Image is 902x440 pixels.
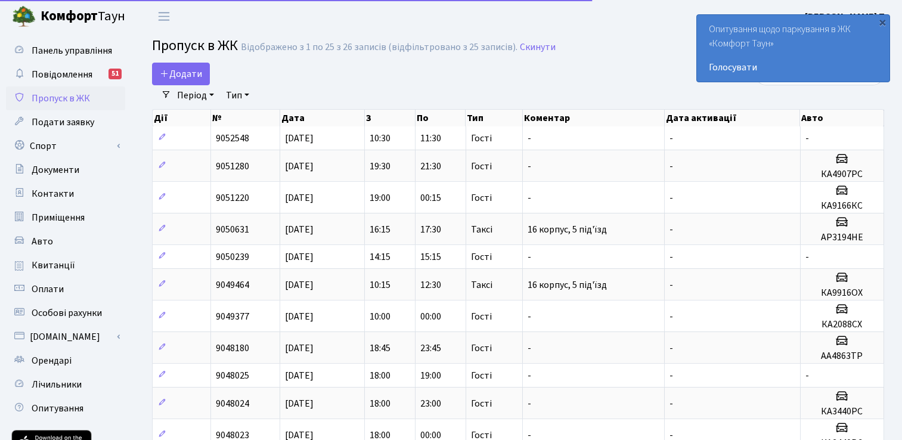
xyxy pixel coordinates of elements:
th: Тип [466,110,523,126]
a: Контакти [6,182,125,206]
img: logo.png [12,5,36,29]
span: Гості [471,399,492,408]
h5: КА3440РС [805,406,879,417]
span: - [669,397,673,410]
span: Квитанції [32,259,75,272]
span: 9050239 [216,250,249,264]
span: 19:30 [370,160,390,173]
span: - [528,160,531,173]
th: По [416,110,466,126]
span: - [528,132,531,145]
a: Документи [6,158,125,182]
span: 10:00 [370,310,390,323]
span: 9052548 [216,132,249,145]
span: 9049377 [216,310,249,323]
span: [DATE] [285,250,314,264]
th: Коментар [523,110,665,126]
span: - [669,132,673,145]
span: - [669,250,673,264]
span: 18:00 [370,369,390,382]
span: 19:00 [420,369,441,382]
span: - [528,342,531,355]
span: - [528,397,531,410]
a: [PERSON_NAME] П. [805,10,888,24]
span: 9049464 [216,278,249,292]
span: Гості [471,162,492,171]
span: 14:15 [370,250,390,264]
span: 9048024 [216,397,249,410]
th: З [365,110,416,126]
span: 9051280 [216,160,249,173]
span: Гості [471,371,492,380]
span: 19:00 [370,191,390,204]
span: Приміщення [32,211,85,224]
span: Гості [471,343,492,353]
span: Орендарі [32,354,72,367]
a: Спорт [6,134,125,158]
span: Гості [471,312,492,321]
span: Пропуск в ЖК [152,35,238,56]
span: Гості [471,134,492,143]
span: 15:15 [420,250,441,264]
div: Відображено з 1 по 25 з 26 записів (відфільтровано з 25 записів). [241,42,517,53]
a: Авто [6,230,125,253]
a: Тип [221,85,254,106]
a: Лічильники [6,373,125,396]
span: - [805,250,809,264]
span: Контакти [32,187,74,200]
h5: КА9166КС [805,200,879,212]
th: Дата активації [665,110,800,126]
span: 17:30 [420,223,441,236]
th: № [211,110,280,126]
span: Панель управління [32,44,112,57]
span: [DATE] [285,278,314,292]
a: Особові рахунки [6,301,125,325]
span: - [528,250,531,264]
span: 23:45 [420,342,441,355]
span: 12:30 [420,278,441,292]
a: Опитування [6,396,125,420]
a: Приміщення [6,206,125,230]
div: Опитування щодо паркування в ЖК «Комфорт Таун» [697,15,889,82]
a: Квитанції [6,253,125,277]
span: - [805,369,809,382]
span: [DATE] [285,191,314,204]
span: 00:15 [420,191,441,204]
span: Оплати [32,283,64,296]
span: Гості [471,193,492,203]
span: 16:15 [370,223,390,236]
div: × [876,16,888,28]
span: Таун [41,7,125,27]
span: 18:45 [370,342,390,355]
b: Комфорт [41,7,98,26]
span: Документи [32,163,79,176]
h5: КА4907РС [805,169,879,180]
a: Голосувати [709,60,878,75]
span: 18:00 [370,397,390,410]
a: Додати [152,63,210,85]
span: [DATE] [285,310,314,323]
span: Пропуск в ЖК [32,92,90,105]
span: [DATE] [285,342,314,355]
a: Період [172,85,219,106]
span: Гості [471,252,492,262]
span: [DATE] [285,369,314,382]
span: - [528,310,531,323]
span: Гості [471,430,492,440]
span: - [669,223,673,236]
th: Дата [280,110,365,126]
a: Повідомлення51 [6,63,125,86]
a: Подати заявку [6,110,125,134]
th: Дії [153,110,211,126]
span: 10:30 [370,132,390,145]
span: Таксі [471,225,492,234]
span: [DATE] [285,397,314,410]
span: 9048180 [216,342,249,355]
a: [DOMAIN_NAME] [6,325,125,349]
span: 00:00 [420,310,441,323]
span: 21:30 [420,160,441,173]
span: [DATE] [285,160,314,173]
b: [PERSON_NAME] П. [805,10,888,23]
h5: АА4863ТР [805,351,879,362]
span: 9048025 [216,369,249,382]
